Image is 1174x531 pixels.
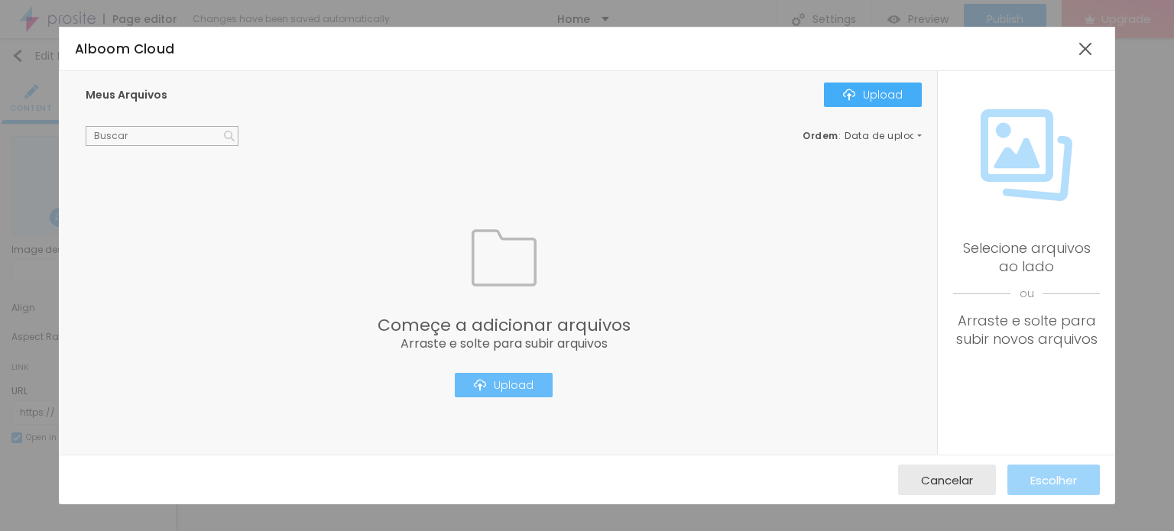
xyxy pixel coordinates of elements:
[86,87,167,102] span: Meus Arquivos
[953,276,1100,312] span: ou
[803,129,838,142] span: Ordem
[824,83,922,107] button: IconeUpload
[803,131,922,141] div: :
[921,474,973,487] span: Cancelar
[898,465,996,495] button: Cancelar
[86,126,238,146] input: Buscar
[224,131,235,141] img: Icone
[1007,465,1100,495] button: Escolher
[378,317,631,334] span: Começe a adicionar arquivos
[455,373,553,397] button: IconeUpload
[378,338,631,350] span: Arraste e solte para subir arquivos
[75,40,175,58] span: Alboom Cloud
[474,379,486,391] img: Icone
[843,89,855,101] img: Icone
[474,379,533,391] div: Upload
[845,131,924,141] span: Data de upload
[981,109,1072,201] img: Icone
[953,239,1100,348] div: Selecione arquivos ao lado Arraste e solte para subir novos arquivos
[843,89,903,101] div: Upload
[1030,474,1077,487] span: Escolher
[472,225,537,290] img: Icone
